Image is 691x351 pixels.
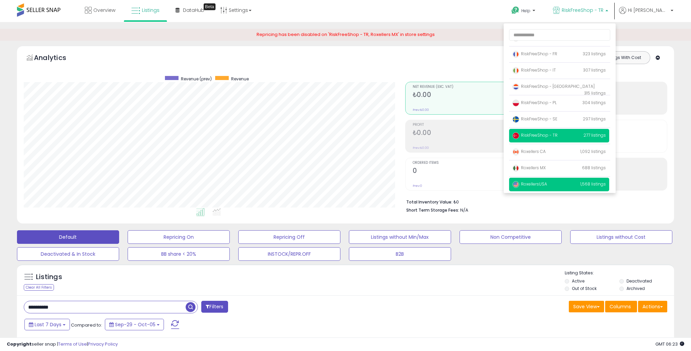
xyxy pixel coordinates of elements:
span: Ordered Items [413,161,533,165]
span: 1,092 listings [580,149,606,154]
b: Total Inventory Value: [406,199,452,205]
label: Archived [627,286,645,291]
img: turkey.png [512,132,519,139]
button: Sep-29 - Oct-05 [105,319,164,330]
li: ₺0 [406,197,662,206]
button: Columns [605,301,637,312]
button: INSTOCK/REPR.OFF [238,247,340,261]
span: RiskFreeShop - [GEOGRAPHIC_DATA] [512,83,595,89]
span: Repricing has been disabled on 'RiskFreeShop - TR, Roxellers MX' in store settings [257,31,435,38]
button: Listings without Min/Max [349,230,451,244]
div: Clear All Filters [24,284,54,291]
button: Deactivated & In Stock [17,247,119,261]
button: Non Competitive [460,230,562,244]
small: Prev: 0 [413,184,422,188]
button: Repricing On [128,230,230,244]
button: Save View [569,301,604,312]
div: Displaying 1 to 1 of 1 items [613,336,667,343]
span: Net Revenue (Exc. VAT) [413,85,533,89]
div: Tooltip anchor [204,3,216,10]
span: 315 listings [584,90,606,96]
button: Filters [201,301,228,313]
strong: Copyright [7,341,32,347]
span: Revenue (prev) [181,76,212,82]
a: Hi [PERSON_NAME] [619,7,673,22]
span: 297 listings [583,116,606,122]
button: Default [17,230,119,244]
span: Hi [PERSON_NAME] [628,7,669,14]
img: canada.png [512,149,519,155]
label: Deactivated [627,278,652,284]
button: Repricing Off [238,230,340,244]
span: RoxellersUSA [512,181,547,187]
span: Help [521,8,530,14]
label: Out of Stock [572,286,597,291]
img: sweden.png [512,116,519,123]
span: Sep-29 - Oct-05 [115,321,155,328]
span: RiskFreeShop - TR [512,132,558,138]
h5: Listings [36,272,62,282]
img: netherlands.png [512,83,519,90]
a: Help [506,1,542,22]
span: Listings [142,7,160,14]
span: Profit [413,123,533,127]
button: Actions [638,301,667,312]
button: Last 7 Days [24,319,70,330]
span: Columns [610,303,631,310]
h2: 0 [413,167,533,176]
span: Compared to: [71,322,102,328]
span: Roxellers CA [512,149,546,154]
span: 688 listings [582,165,606,171]
div: seller snap | | [7,341,118,348]
span: Overview [93,7,115,14]
span: Last 7 Days [35,321,61,328]
a: Privacy Policy [88,341,118,347]
img: mexico.png [512,165,519,172]
b: Short Term Storage Fees: [406,207,459,213]
span: 307 listings [583,67,606,73]
button: B2B [349,247,451,261]
h2: ₺0.00 [413,129,533,138]
button: Listings without Cost [570,230,672,244]
span: 304 listings [582,100,606,105]
i: Get Help [511,6,520,15]
h5: Analytics [34,53,79,64]
span: 2025-10-13 06:23 GMT [655,341,684,347]
button: BB share < 20% [128,247,230,261]
span: 277 listings [583,132,606,138]
span: N/A [460,207,468,213]
span: RiskFreeShop - TR [562,7,603,14]
a: Terms of Use [58,341,87,347]
small: Prev: ₺0.00 [413,146,429,150]
span: RiskFreeShop - PL [512,100,557,105]
button: Listings With Cost [597,53,648,62]
span: RiskFreeShop - IT [512,67,556,73]
small: Prev: ₺0.00 [413,108,429,112]
span: DataHub [183,7,204,14]
span: 323 listings [583,51,606,57]
h2: ₺0.00 [413,91,533,100]
span: RiskFreeShop - SE [512,116,557,122]
img: france.png [512,51,519,58]
span: RiskFreeShop - FR [512,51,557,57]
img: usa.png [512,181,519,188]
span: Revenue [231,76,249,82]
span: Roxellers MX [512,165,546,171]
img: poland.png [512,100,519,106]
img: italy.png [512,67,519,74]
label: Active [572,278,584,284]
span: 1,568 listings [580,181,606,187]
p: Listing States: [565,270,674,276]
